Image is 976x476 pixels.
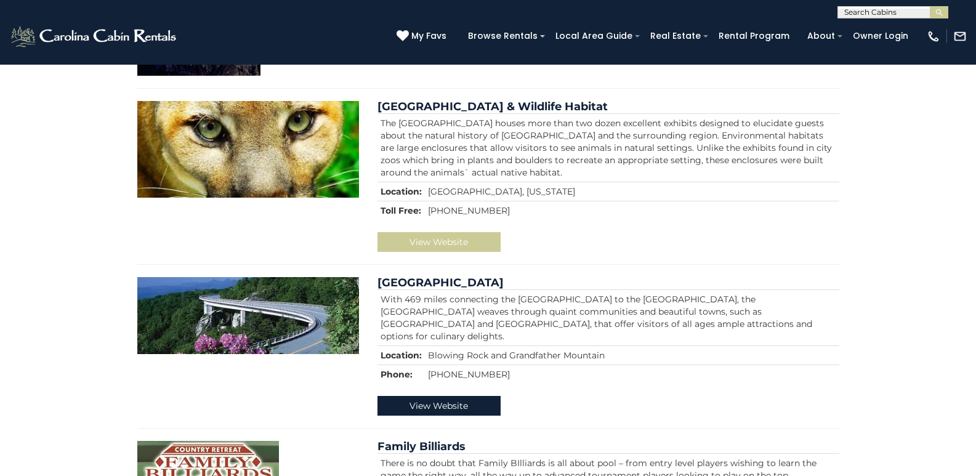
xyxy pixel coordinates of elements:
[712,26,796,46] a: Rental Program
[847,26,914,46] a: Owner Login
[425,182,839,201] td: [GEOGRAPHIC_DATA], [US_STATE]
[377,440,466,453] a: Family Billiards
[927,30,940,43] img: phone-regular-white.png
[462,26,544,46] a: Browse Rentals
[137,277,359,354] img: Blue Ridge Parkway
[137,101,359,198] img: Grandfather Mountain Museum & Wildlife Habitat
[377,289,839,345] td: With 469 miles connecting the [GEOGRAPHIC_DATA] to the [GEOGRAPHIC_DATA], the [GEOGRAPHIC_DATA] w...
[381,186,422,197] strong: Location:
[377,114,839,182] td: The [GEOGRAPHIC_DATA] houses more than two dozen excellent exhibits designed to elucidate guests ...
[397,30,450,43] a: My Favs
[425,201,839,220] td: [PHONE_NUMBER]
[9,24,180,49] img: White-1-2.png
[644,26,707,46] a: Real Estate
[377,100,608,113] a: [GEOGRAPHIC_DATA] & Wildlife Habitat
[381,369,413,380] strong: Phone:
[377,396,501,416] a: View Website
[549,26,639,46] a: Local Area Guide
[377,232,501,252] a: View Website
[381,350,422,361] strong: Location:
[411,30,446,42] span: My Favs
[953,30,967,43] img: mail-regular-white.png
[425,345,839,365] td: Blowing Rock and Grandfather Mountain
[801,26,841,46] a: About
[425,365,839,384] td: [PHONE_NUMBER]
[381,205,421,216] strong: Toll Free:
[377,276,504,289] a: [GEOGRAPHIC_DATA]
